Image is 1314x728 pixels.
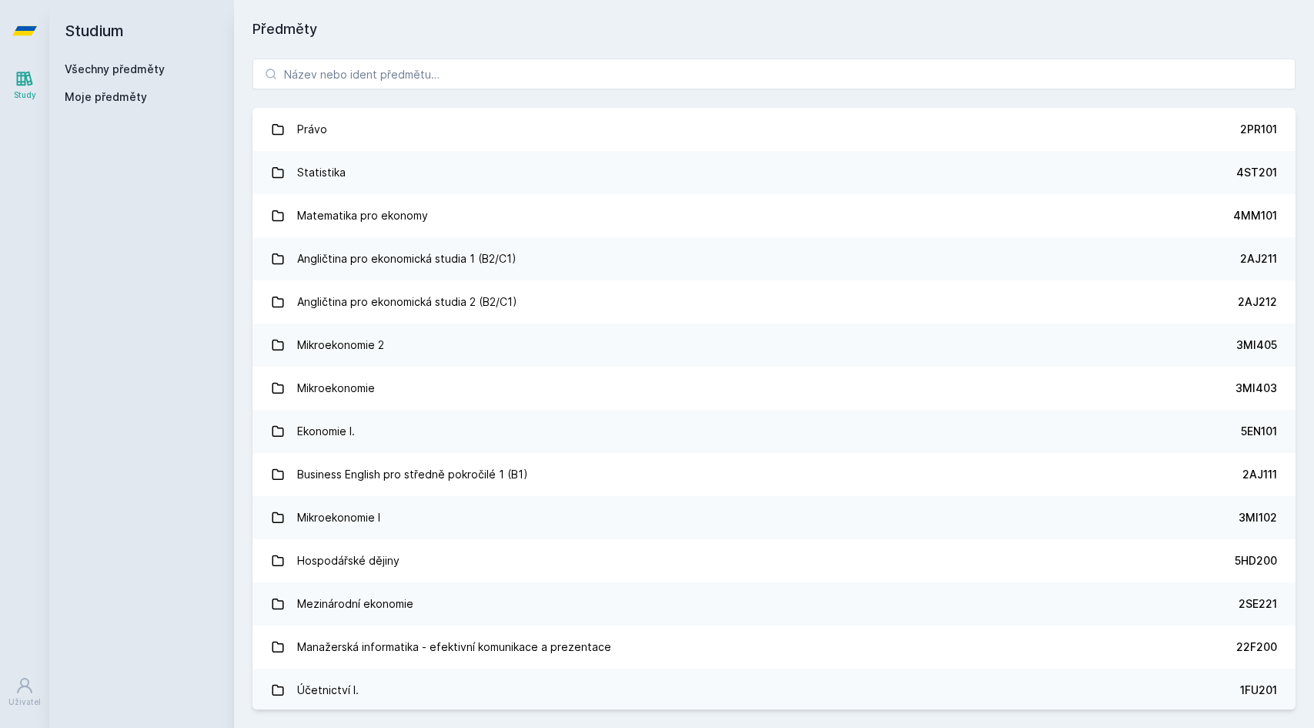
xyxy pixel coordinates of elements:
[297,416,355,447] div: Ekonomie I.
[252,496,1296,539] a: Mikroekonomie I 3MI102
[3,62,46,109] a: Study
[297,114,327,145] div: Právo
[297,200,428,231] div: Matematika pro ekonomy
[3,669,46,716] a: Uživatel
[297,287,517,317] div: Angličtina pro ekonomická studia 2 (B2/C1)
[1236,165,1277,180] div: 4ST201
[14,89,36,101] div: Study
[252,237,1296,280] a: Angličtina pro ekonomická studia 1 (B2/C1) 2AJ211
[252,453,1296,496] a: Business English pro středně pokročilé 1 (B1) 2AJ111
[252,626,1296,669] a: Manažerská informatika - efektivní komunikace a prezentace 22F200
[252,59,1296,89] input: Název nebo ident předmětu…
[297,157,346,188] div: Statistika
[252,669,1296,712] a: Účetnictví I. 1FU201
[297,675,359,706] div: Účetnictví I.
[297,459,528,490] div: Business English pro středně pokročilé 1 (B1)
[1241,424,1277,439] div: 5EN101
[1235,381,1277,396] div: 3MI403
[252,410,1296,453] a: Ekonomie I. 5EN101
[252,582,1296,626] a: Mezinárodní ekonomie 2SE221
[297,502,380,533] div: Mikroekonomie I
[297,373,375,404] div: Mikroekonomie
[252,280,1296,324] a: Angličtina pro ekonomická studia 2 (B2/C1) 2AJ212
[1236,639,1277,655] div: 22F200
[252,539,1296,582] a: Hospodářské dějiny 5HD200
[297,243,517,274] div: Angličtina pro ekonomická studia 1 (B2/C1)
[252,151,1296,194] a: Statistika 4ST201
[297,545,400,576] div: Hospodářské dějiny
[297,330,384,361] div: Mikroekonomie 2
[252,18,1296,40] h1: Předměty
[8,696,41,708] div: Uživatel
[252,194,1296,237] a: Matematika pro ekonomy 4MM101
[1239,510,1277,525] div: 3MI102
[1236,337,1277,353] div: 3MI405
[1235,553,1277,569] div: 5HD200
[252,324,1296,367] a: Mikroekonomie 2 3MI405
[1239,596,1277,612] div: 2SE221
[65,89,147,105] span: Moje předměty
[1240,251,1277,267] div: 2AJ211
[297,632,611,663] div: Manažerská informatika - efektivní komunikace a prezentace
[252,108,1296,151] a: Právo 2PR101
[297,589,413,619] div: Mezinárodní ekonomie
[1240,122,1277,137] div: 2PR101
[252,367,1296,410] a: Mikroekonomie 3MI403
[1240,683,1277,698] div: 1FU201
[1242,467,1277,482] div: 2AJ111
[1233,208,1277,223] div: 4MM101
[1238,294,1277,310] div: 2AJ212
[65,62,165,75] a: Všechny předměty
